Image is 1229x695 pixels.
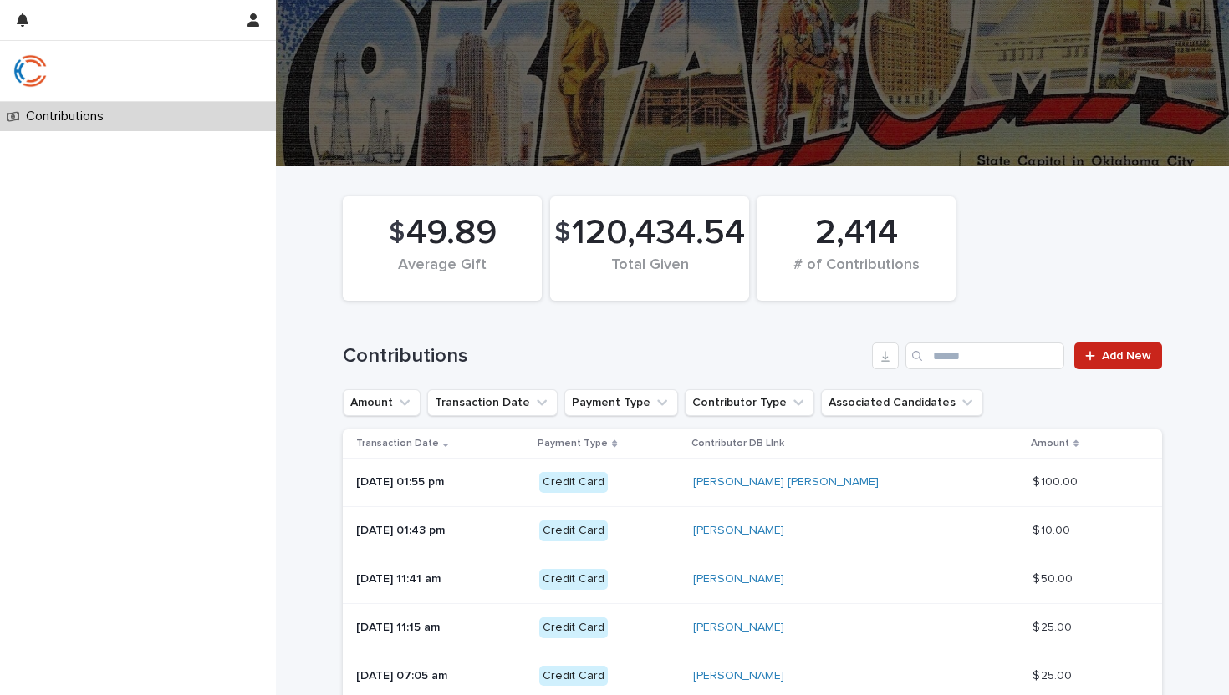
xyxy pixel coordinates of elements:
p: Contributor DB LInk [691,434,784,453]
a: [PERSON_NAME] [693,572,784,586]
p: $ 25.00 [1033,666,1075,683]
button: Associated Candidates [821,389,983,416]
p: [DATE] 01:43 pm [356,524,526,538]
button: Transaction Date [427,389,558,416]
p: [DATE] 11:15 am [356,621,526,635]
a: Add New [1074,342,1162,369]
p: $ 10.00 [1033,520,1073,538]
input: Search [905,342,1064,369]
button: Amount [343,389,421,416]
p: [DATE] 07:05 am [356,669,526,683]
span: $ [554,217,570,249]
p: Payment Type [538,434,608,453]
h1: Contributions [343,344,865,368]
a: [PERSON_NAME] [693,524,784,538]
p: [DATE] 01:55 pm [356,475,526,490]
button: Payment Type [564,389,678,416]
button: Contributor Type [685,389,814,416]
div: 2,414 [785,212,927,254]
div: Credit Card [539,666,608,687]
div: Average Gift [371,256,513,292]
div: Credit Card [539,617,608,638]
div: # of Contributions [785,256,927,292]
p: Amount [1031,434,1069,453]
tr: [DATE] 01:55 pmCredit Card[PERSON_NAME] [PERSON_NAME] $ 100.00$ 100.00 [343,459,1162,507]
div: Credit Card [539,472,608,493]
img: qJrBEDQOT26p5MY9181R [13,54,47,88]
span: 49.89 [406,212,497,254]
tr: [DATE] 11:15 amCredit Card[PERSON_NAME] $ 25.00$ 25.00 [343,603,1162,652]
a: [PERSON_NAME] [693,669,784,683]
a: [PERSON_NAME] [693,621,784,635]
div: Credit Card [539,520,608,541]
p: $ 100.00 [1033,472,1081,490]
span: 120,434.54 [572,212,745,254]
div: Credit Card [539,569,608,590]
span: $ [389,217,405,249]
span: Add New [1102,350,1151,362]
p: [DATE] 11:41 am [356,572,526,586]
a: [PERSON_NAME] [PERSON_NAME] [693,475,879,490]
div: Total Given [579,256,721,292]
p: Transaction Date [356,434,439,453]
p: $ 50.00 [1033,569,1076,586]
p: Contributions [19,109,117,124]
tr: [DATE] 01:43 pmCredit Card[PERSON_NAME] $ 10.00$ 10.00 [343,507,1162,555]
tr: [DATE] 11:41 amCredit Card[PERSON_NAME] $ 50.00$ 50.00 [343,555,1162,603]
p: $ 25.00 [1033,617,1075,635]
